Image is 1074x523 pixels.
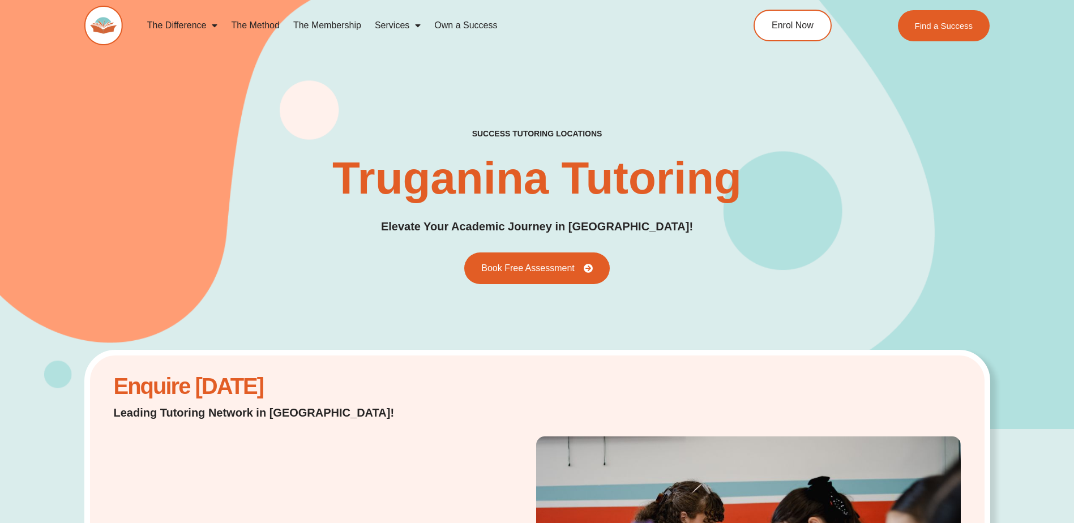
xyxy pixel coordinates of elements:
[114,379,423,393] h2: Enquire [DATE]
[114,405,423,421] p: Leading Tutoring Network in [GEOGRAPHIC_DATA]!
[368,12,427,38] a: Services
[224,12,286,38] a: The Method
[481,264,575,273] span: Book Free Assessment
[427,12,504,38] a: Own a Success
[772,21,814,30] span: Enrol Now
[140,12,702,38] nav: Menu
[332,156,742,201] h1: Truganina Tutoring
[472,128,602,139] h2: success tutoring locations
[140,12,225,38] a: The Difference
[381,218,693,235] p: Elevate Your Academic Journey in [GEOGRAPHIC_DATA]!
[898,10,990,41] a: Find a Success
[286,12,368,38] a: The Membership
[754,10,832,41] a: Enrol Now
[915,22,973,30] span: Find a Success
[464,252,610,284] a: Book Free Assessment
